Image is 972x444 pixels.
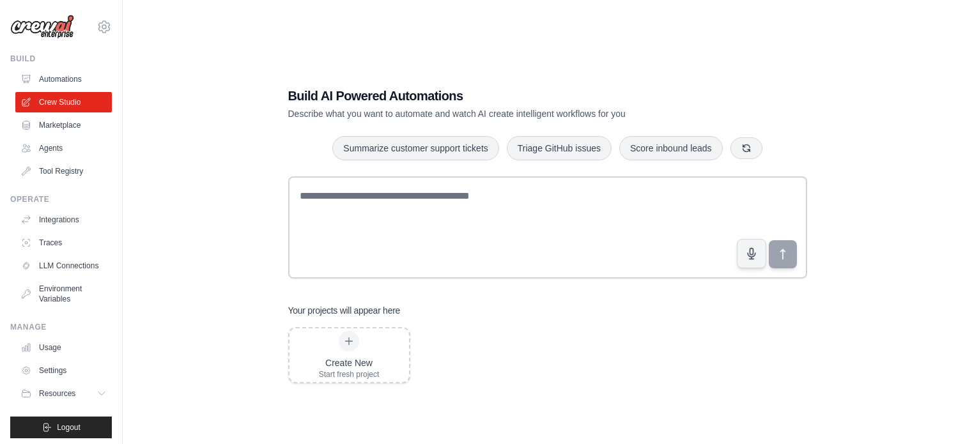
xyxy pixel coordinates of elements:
[15,161,112,181] a: Tool Registry
[507,136,612,160] button: Triage GitHub issues
[319,356,380,369] div: Create New
[15,279,112,309] a: Environment Variables
[288,107,718,120] p: Describe what you want to automate and watch AI create intelligent workflows for you
[15,256,112,276] a: LLM Connections
[288,304,401,317] h3: Your projects will appear here
[10,15,74,39] img: Logo
[15,360,112,381] a: Settings
[15,69,112,89] a: Automations
[15,115,112,135] a: Marketplace
[10,322,112,332] div: Manage
[57,422,81,433] span: Logout
[619,136,723,160] button: Score inbound leads
[15,233,112,253] a: Traces
[288,87,718,105] h1: Build AI Powered Automations
[730,137,762,159] button: Get new suggestions
[39,388,75,399] span: Resources
[15,383,112,404] button: Resources
[15,92,112,112] a: Crew Studio
[10,54,112,64] div: Build
[15,138,112,158] a: Agents
[332,136,498,160] button: Summarize customer support tickets
[10,417,112,438] button: Logout
[737,239,766,268] button: Click to speak your automation idea
[10,194,112,204] div: Operate
[15,210,112,230] a: Integrations
[319,369,380,379] div: Start fresh project
[15,337,112,358] a: Usage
